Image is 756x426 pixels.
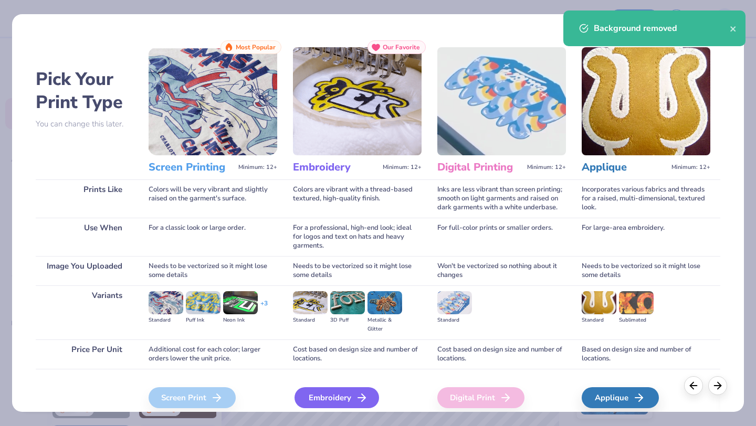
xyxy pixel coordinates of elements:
[236,44,276,51] span: Most Popular
[293,179,422,218] div: Colors are vibrant with a thread-based textured, high-quality finish.
[293,316,328,325] div: Standard
[36,179,133,218] div: Prints Like
[437,291,472,314] img: Standard
[383,164,422,171] span: Minimum: 12+
[149,387,236,408] div: Screen Print
[149,316,183,325] div: Standard
[330,316,365,325] div: 3D Puff
[36,68,133,114] h2: Pick Your Print Type
[260,299,268,317] div: + 3
[223,316,258,325] div: Neon Ink
[582,179,710,218] div: Incorporates various fabrics and threads for a raised, multi-dimensional, textured look.
[223,291,258,314] img: Neon Ink
[36,120,133,129] p: You can change this later.
[186,291,220,314] img: Puff Ink
[437,339,566,369] div: Cost based on design size and number of locations.
[367,291,402,314] img: Metallic & Glitter
[437,47,566,155] img: Digital Printing
[730,22,737,35] button: close
[437,316,472,325] div: Standard
[295,387,379,408] div: Embroidery
[149,161,234,174] h3: Screen Printing
[149,410,277,419] span: We'll vectorize your image.
[186,316,220,325] div: Puff Ink
[594,22,730,35] div: Background removed
[437,161,523,174] h3: Digital Printing
[527,164,566,171] span: Minimum: 12+
[36,285,133,339] div: Variants
[149,218,277,256] div: For a classic look or large order.
[293,161,379,174] h3: Embroidery
[36,218,133,256] div: Use When
[619,291,654,314] img: Sublimated
[149,291,183,314] img: Standard
[149,179,277,218] div: Colors will be very vibrant and slightly raised on the garment's surface.
[149,339,277,369] div: Additional cost for each color; larger orders lower the unit price.
[293,47,422,155] img: Embroidery
[437,179,566,218] div: Inks are less vibrant than screen printing; smooth on light garments and raised on dark garments ...
[293,256,422,285] div: Needs to be vectorized so it might lose some details
[149,256,277,285] div: Needs to be vectorized so it might lose some details
[582,291,616,314] img: Standard
[582,387,659,408] div: Applique
[582,316,616,325] div: Standard
[437,256,566,285] div: Won't be vectorized so nothing about it changes
[36,339,133,369] div: Price Per Unit
[293,339,422,369] div: Cost based on design size and number of locations.
[437,387,524,408] div: Digital Print
[671,164,710,171] span: Minimum: 12+
[36,256,133,285] div: Image You Uploaded
[437,218,566,256] div: For full-color prints or smaller orders.
[383,44,420,51] span: Our Favorite
[582,161,667,174] h3: Applique
[582,218,710,256] div: For large-area embroidery.
[293,291,328,314] img: Standard
[330,291,365,314] img: 3D Puff
[238,164,277,171] span: Minimum: 12+
[293,218,422,256] div: For a professional, high-end look; ideal for logos and text on hats and heavy garments.
[293,410,422,419] span: We'll vectorize your image.
[582,339,710,369] div: Based on design size and number of locations.
[582,47,710,155] img: Applique
[149,47,277,155] img: Screen Printing
[582,410,710,419] span: We'll vectorize your image.
[619,316,654,325] div: Sublimated
[367,316,402,334] div: Metallic & Glitter
[582,256,710,285] div: Needs to be vectorized so it might lose some details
